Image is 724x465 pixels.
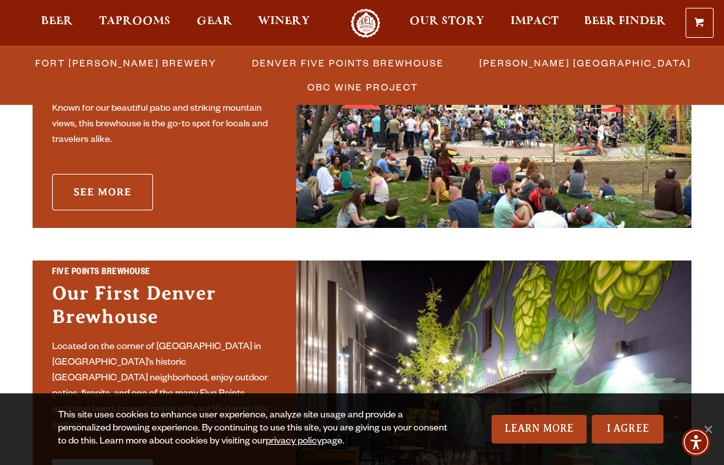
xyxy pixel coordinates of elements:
[35,53,217,72] span: Fort [PERSON_NAME] Brewery
[510,16,559,27] span: Impact
[401,8,493,38] a: Our Story
[188,8,241,38] a: Gear
[299,77,425,96] a: OBC Wine Project
[90,8,179,38] a: Taprooms
[592,415,663,444] a: I Agree
[471,53,697,72] a: [PERSON_NAME] [GEOGRAPHIC_DATA]
[99,16,171,27] span: Taprooms
[52,340,277,434] p: Located on the corner of [GEOGRAPHIC_DATA] in [GEOGRAPHIC_DATA]’s historic [GEOGRAPHIC_DATA] neig...
[52,266,277,281] h2: Five Points Brewhouse
[249,8,318,38] a: Winery
[41,16,73,27] span: Beer
[27,53,223,72] a: Fort [PERSON_NAME] Brewery
[576,8,675,38] a: Beer Finder
[58,410,453,449] div: This site uses cookies to enhance user experience, analyze site usage and provide a personalized ...
[502,8,567,38] a: Impact
[52,102,277,148] p: Known for our beautiful patio and striking mountain views, this brewhouse is the go-to spot for l...
[33,8,81,38] a: Beer
[52,174,153,210] a: See More
[266,437,322,447] a: privacy policy
[479,53,691,72] span: [PERSON_NAME] [GEOGRAPHIC_DATA]
[492,415,587,444] a: Learn More
[244,53,451,72] a: Denver Five Points Brewhouse
[197,16,232,27] span: Gear
[410,16,484,27] span: Our Story
[341,8,390,38] a: Odell Home
[307,77,418,96] span: OBC Wine Project
[584,16,666,27] span: Beer Finder
[52,281,277,335] h3: Our First Denver Brewhouse
[682,428,710,457] div: Accessibility Menu
[258,16,310,27] span: Winery
[252,53,444,72] span: Denver Five Points Brewhouse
